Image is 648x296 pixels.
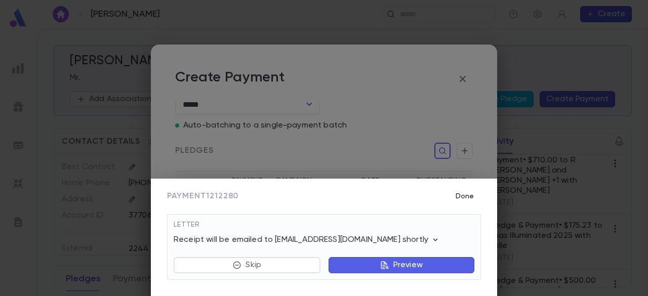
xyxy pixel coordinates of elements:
[174,235,440,245] p: Receipt will be emailed to [EMAIL_ADDRESS][DOMAIN_NAME] shortly
[329,257,474,273] button: Preview
[246,260,261,270] p: Skip
[393,260,423,270] p: Preview
[174,257,320,273] button: Skip
[174,221,474,235] div: Letter
[449,187,481,206] button: Done
[167,191,238,201] span: Payment 1212280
